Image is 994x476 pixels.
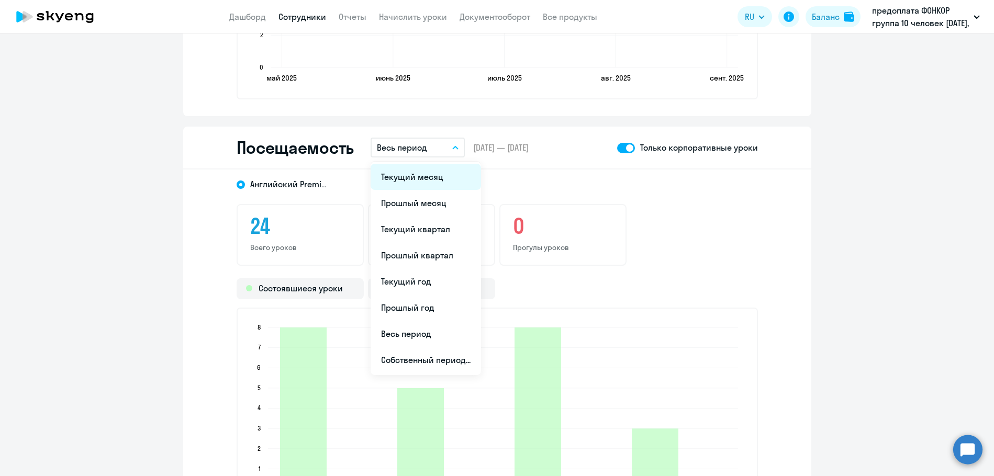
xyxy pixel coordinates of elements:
ul: RU [371,162,481,375]
p: Весь период [377,141,427,154]
h2: Посещаемость [237,137,354,158]
text: 2 [258,445,261,452]
p: Прогулы уроков [513,243,613,252]
text: июнь 2025 [375,73,410,83]
a: Документооборот [460,12,530,22]
h3: 0 [513,213,613,239]
button: RU [738,6,772,27]
div: Состоявшиеся уроки [237,278,364,299]
text: 3 [258,424,261,432]
text: 5 [258,384,261,392]
p: Всего уроков [250,243,350,252]
img: balance [844,12,854,22]
div: Прогулы [368,278,495,299]
a: Все продукты [543,12,597,22]
text: 1 [259,464,261,472]
span: Английский Premium [250,178,329,190]
span: [DATE] — [DATE] [473,142,529,153]
text: июль 2025 [487,73,521,83]
button: предоплата ФОНКОР группа 10 человек [DATE], Ф.О.Н., ООО [867,4,985,29]
p: предоплата ФОНКОР группа 10 человек [DATE], Ф.О.Н., ООО [872,4,969,29]
a: Дашборд [229,12,266,22]
text: авг. 2025 [600,73,630,83]
text: 4 [258,404,261,412]
p: Только корпоративные уроки [640,141,758,154]
text: 7 [258,343,261,351]
a: Отчеты [339,12,366,22]
text: 2 [260,31,263,39]
a: Сотрудники [278,12,326,22]
h3: 24 [250,213,350,239]
div: Баланс [812,10,840,23]
button: Балансbalance [806,6,861,27]
text: сент. 2025 [710,73,744,83]
text: май 2025 [266,73,297,83]
a: Начислить уроки [379,12,447,22]
span: RU [745,10,754,23]
button: Весь период [371,138,465,157]
text: 0 [260,63,263,71]
text: 8 [258,323,261,331]
text: 6 [257,364,261,371]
